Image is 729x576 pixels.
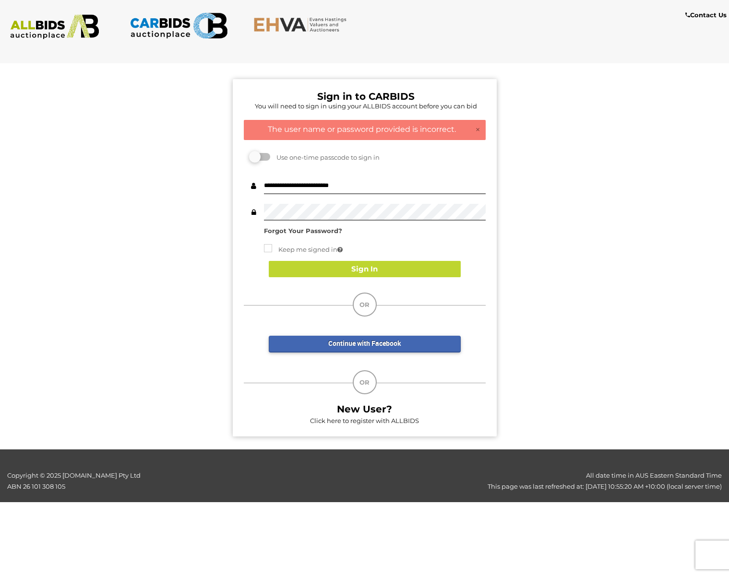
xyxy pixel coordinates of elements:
div: OR [353,370,377,394]
span: Use one-time passcode to sign in [272,153,380,161]
a: Contact Us [685,10,729,21]
img: EHVA.com.au [253,17,352,32]
img: CARBIDS.com.au [130,10,228,42]
b: New User? [337,403,392,415]
div: All date time in AUS Eastern Standard Time This page was last refreshed at: [DATE] 10:55:20 AM +1... [182,470,729,493]
button: Sign In [269,261,461,278]
h4: The user name or password provided is incorrect. [249,125,480,134]
b: Sign in to CARBIDS [317,91,415,102]
img: ALLBIDS.com.au [5,14,104,39]
a: Forgot Your Password? [264,227,342,235]
b: Contact Us [685,11,727,19]
a: Continue with Facebook [269,336,461,353]
div: OR [353,293,377,317]
label: Keep me signed in [264,244,343,255]
a: × [475,125,480,135]
h5: You will need to sign in using your ALLBIDS account before you can bid [246,103,486,109]
a: Click here to register with ALLBIDS [310,417,419,424]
